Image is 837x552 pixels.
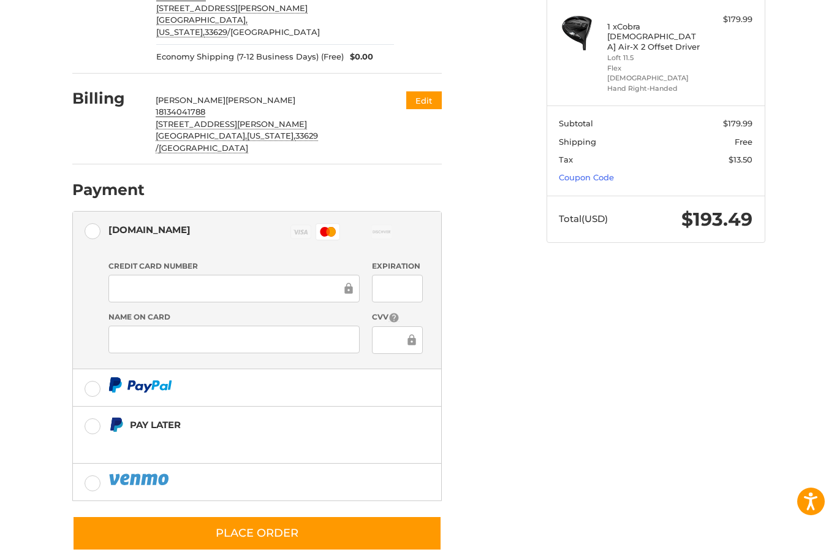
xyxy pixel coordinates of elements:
span: Shipping [559,137,596,147]
button: Place Order [72,516,442,551]
label: Name on Card [108,312,360,323]
span: [GEOGRAPHIC_DATA] [230,27,320,37]
button: Edit [406,91,442,109]
label: CVV [372,312,423,323]
label: Expiration [372,261,423,272]
span: $0.00 [344,51,373,63]
img: PayPal icon [108,472,171,487]
li: Flex [DEMOGRAPHIC_DATA] [607,63,701,83]
li: Loft 11.5 [607,53,701,63]
li: Hand Right-Handed [607,83,701,94]
span: $193.49 [681,208,752,231]
h2: Billing [72,89,144,108]
span: Tax [559,155,573,164]
iframe: PayPal Message 1 [108,437,365,448]
img: Pay Later icon [108,417,124,432]
div: Pay Later [130,415,365,435]
h2: Payment [72,180,145,199]
div: $179.99 [704,13,752,26]
span: $179.99 [723,118,752,128]
label: Credit Card Number [108,261,360,272]
span: [PERSON_NAME] [156,95,225,105]
img: PayPal icon [108,377,172,393]
span: Economy Shipping (7-12 Business Days) (Free) [156,51,344,63]
a: Coupon Code [559,172,614,182]
div: [DOMAIN_NAME] [108,220,191,240]
span: Free [735,137,752,147]
span: Total (USD) [559,213,608,224]
h4: 1 x Cobra [DEMOGRAPHIC_DATA] Air-X 2 Offset Driver [607,21,701,52]
span: / [205,27,230,37]
span: Subtotal [559,118,593,128]
span: $13.50 [729,155,752,164]
span: [PERSON_NAME] [225,95,295,105]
